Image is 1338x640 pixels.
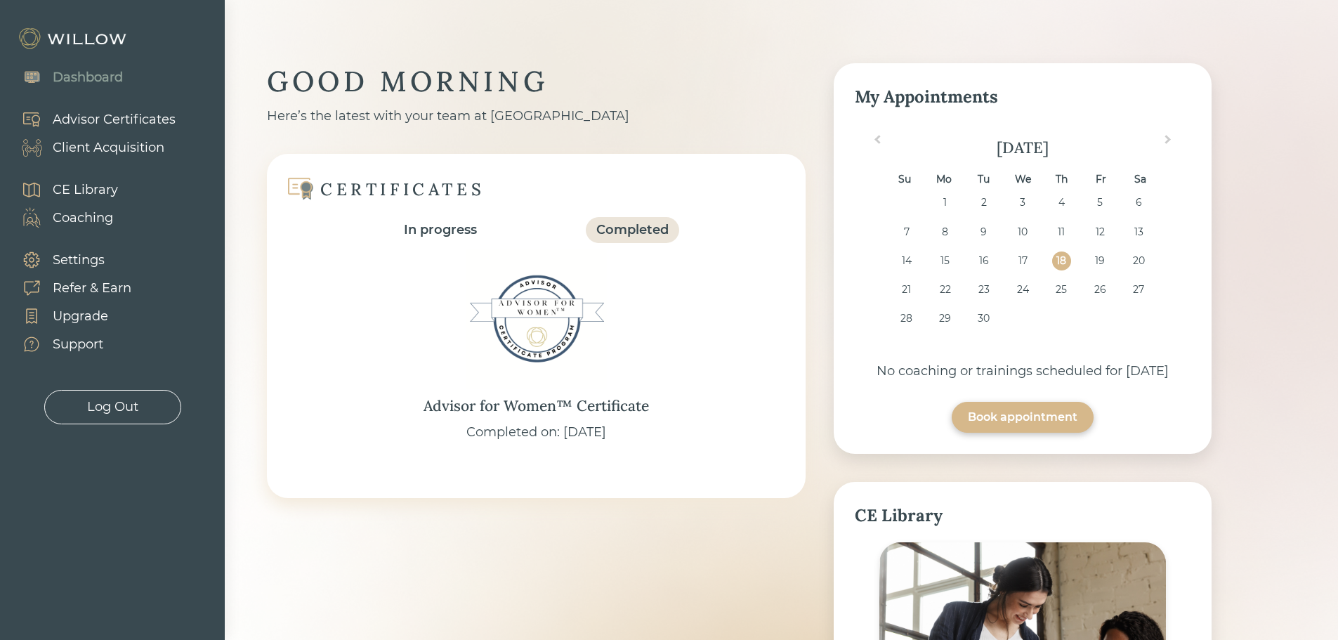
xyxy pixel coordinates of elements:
div: Upgrade [53,307,108,326]
div: Choose Friday, September 26th, 2025 [1091,280,1110,299]
div: Choose Tuesday, September 30th, 2025 [974,309,993,328]
div: Fr [1091,170,1110,189]
div: Choose Saturday, September 27th, 2025 [1129,280,1148,299]
div: Choose Monday, September 8th, 2025 [936,223,955,242]
div: GOOD MORNING [267,63,806,100]
div: Choose Sunday, September 7th, 2025 [897,223,916,242]
div: Choose Wednesday, September 24th, 2025 [1013,280,1032,299]
div: Choose Friday, September 12th, 2025 [1091,223,1110,242]
div: CE Library [855,503,1191,528]
div: Client Acquisition [53,138,164,157]
div: Choose Tuesday, September 23rd, 2025 [974,280,993,299]
div: Coaching [53,209,113,228]
button: Next Month [1158,132,1181,155]
div: CERTIFICATES [320,178,485,200]
a: Client Acquisition [7,133,176,162]
div: Choose Monday, September 29th, 2025 [936,309,955,328]
div: Choose Friday, September 5th, 2025 [1091,193,1110,212]
div: Sa [1131,170,1150,189]
div: Choose Tuesday, September 16th, 2025 [974,252,993,270]
a: Upgrade [7,302,131,330]
div: Support [53,335,103,354]
div: We [1013,170,1032,189]
div: Su [896,170,914,189]
div: Choose Thursday, September 18th, 2025 [1052,252,1071,270]
div: No coaching or trainings scheduled for [DATE] [855,362,1191,381]
div: CE Library [53,181,118,200]
div: Completed on: [DATE] [466,423,606,442]
img: Willow [18,27,130,50]
a: Settings [7,246,131,274]
div: Choose Thursday, September 4th, 2025 [1052,193,1071,212]
div: Choose Monday, September 15th, 2025 [936,252,955,270]
div: Choose Monday, September 1st, 2025 [936,193,955,212]
div: Settings [53,251,105,270]
img: Advisor for Women™ Certificate Badge [466,249,607,389]
div: Here’s the latest with your team at [GEOGRAPHIC_DATA] [267,107,806,126]
div: Choose Friday, September 19th, 2025 [1091,252,1110,270]
div: Dashboard [53,68,123,87]
div: Refer & Earn [53,279,131,298]
div: month 2025-09 [859,193,1186,338]
div: Choose Thursday, September 25th, 2025 [1052,280,1071,299]
div: Choose Thursday, September 11th, 2025 [1052,223,1071,242]
div: Choose Wednesday, September 17th, 2025 [1013,252,1032,270]
div: Choose Saturday, September 13th, 2025 [1129,223,1148,242]
div: Choose Saturday, September 6th, 2025 [1129,193,1148,212]
div: Choose Tuesday, September 9th, 2025 [974,223,993,242]
div: Choose Wednesday, September 3rd, 2025 [1013,193,1032,212]
div: [DATE] [855,136,1191,159]
a: Coaching [7,204,118,232]
button: Previous Month [865,132,887,155]
div: Choose Saturday, September 20th, 2025 [1129,252,1148,270]
div: Advisor for Women™ Certificate [424,395,649,417]
div: Choose Tuesday, September 2nd, 2025 [974,193,993,212]
div: Tu [974,170,993,189]
div: Advisor Certificates [53,110,176,129]
div: Log Out [87,398,138,417]
a: CE Library [7,176,118,204]
div: Choose Monday, September 22nd, 2025 [936,280,955,299]
div: My Appointments [855,84,1191,110]
div: Th [1052,170,1071,189]
div: Choose Sunday, September 14th, 2025 [897,252,916,270]
div: Completed [596,221,669,240]
a: Refer & Earn [7,274,131,302]
a: Advisor Certificates [7,105,176,133]
div: Choose Wednesday, September 10th, 2025 [1013,223,1032,242]
div: Book appointment [968,409,1077,426]
a: Dashboard [7,63,123,91]
div: In progress [404,221,477,240]
div: Choose Sunday, September 21st, 2025 [897,280,916,299]
div: Choose Sunday, September 28th, 2025 [897,309,916,328]
div: Mo [935,170,954,189]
